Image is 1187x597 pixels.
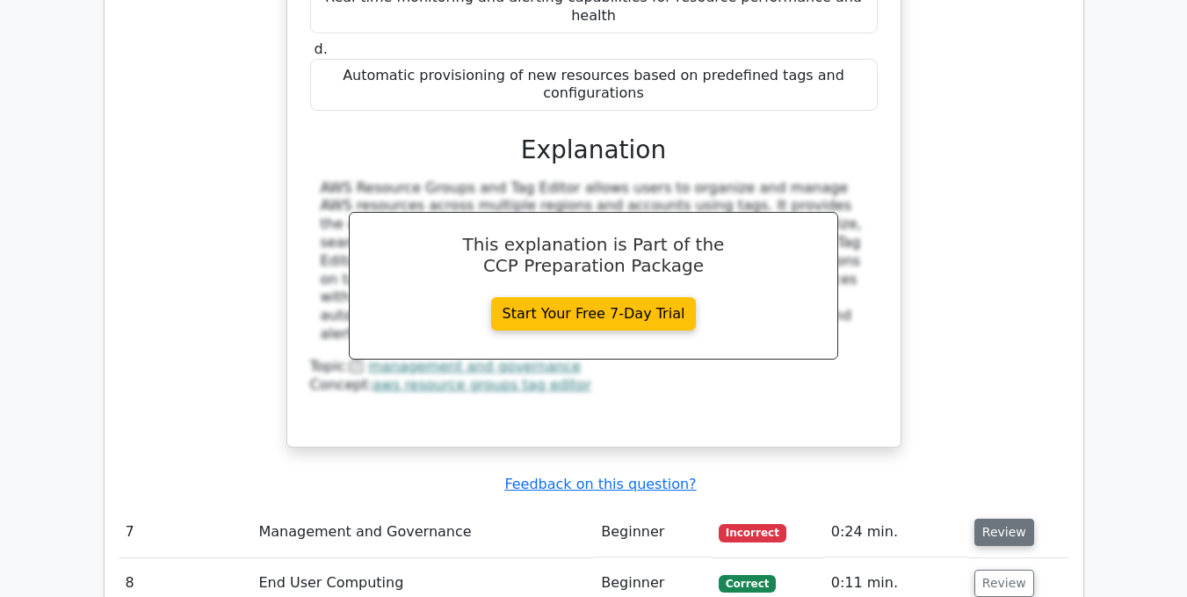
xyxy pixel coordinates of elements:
[315,40,328,57] span: d.
[491,297,697,331] a: Start Your Free 7-Day Trial
[368,358,581,375] a: management and governance
[974,519,1034,546] button: Review
[373,376,591,393] a: aws resource groups tag editor
[321,179,867,344] div: AWS Resource Groups and Tag Editor allows users to organize and manage AWS resources across multi...
[310,376,878,395] div: Concept:
[251,507,594,557] td: Management and Governance
[321,135,867,165] h3: Explanation
[504,476,696,492] a: Feedback on this question?
[719,575,776,593] span: Correct
[310,358,878,376] div: Topic:
[719,524,786,542] span: Incorrect
[824,507,967,557] td: 0:24 min.
[119,507,252,557] td: 7
[974,570,1034,597] button: Review
[310,59,878,112] div: Automatic provisioning of new resources based on predefined tags and configurations
[594,507,712,557] td: Beginner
